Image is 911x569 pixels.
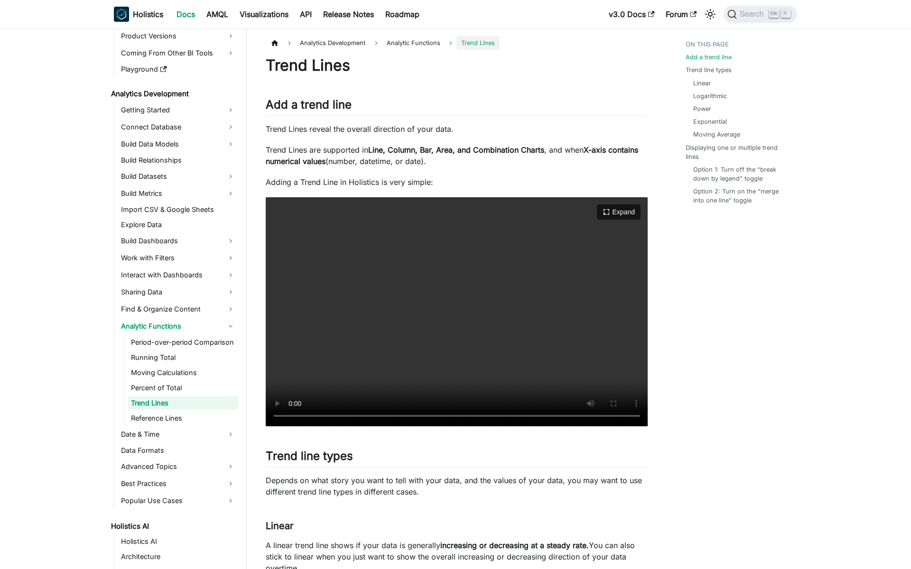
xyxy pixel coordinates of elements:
[693,79,711,88] a: Linear
[603,7,660,22] a: v3.0 Docs
[118,250,238,266] a: Work with Filters
[693,117,727,126] a: Exponential
[118,493,238,508] a: Popular Use Cases
[266,520,648,532] h3: Linear
[693,187,788,205] a: Option 2: Turn on the “merge into one line” toggle
[456,36,500,50] span: Trend Lines
[118,427,238,442] a: Date & Time
[118,550,238,563] a: Architecture
[108,520,238,533] a: Holistics AI
[171,7,201,22] a: Docs
[104,28,247,569] nav: Docs sidebar
[266,123,648,135] p: Trend Lines reveal the overall direction of your data.
[118,63,238,76] a: Playground
[118,28,238,44] a: Product Versions
[368,145,544,155] strong: Line, Column, Bar, Area, and Combination Charts
[118,137,238,152] a: Build Data Models
[118,119,238,135] a: Connect Database
[737,10,770,18] span: Search
[114,7,129,22] img: Holistics
[128,336,238,349] a: Period-over-period Comparison
[686,143,791,161] a: Displaying one or multiple trend lines
[118,444,238,457] a: Data Formats
[317,7,380,22] a: Release Notes
[114,7,163,22] a: HolisticsHolistics
[266,197,648,426] video: Your browser does not support embedding video, but you can .
[597,204,641,220] button: Expand video
[118,459,238,474] a: Advanced Topics
[118,267,238,283] a: Interact with Dashboards
[118,535,238,548] a: Holistics AI
[295,36,370,50] span: Analytics Development
[118,319,238,334] a: Analytic Functions
[266,144,648,167] p: Trend Lines are supported in , and when (number, datetime, or date).
[118,169,238,184] a: Build Datasets
[118,154,238,167] a: Build Relationships
[128,396,238,410] a: Trend Lines
[266,449,648,467] h2: Trend line types
[118,46,238,61] a: Coming From Other BI Tools
[128,366,238,379] a: Moving Calculations
[128,412,238,425] a: Reference Lines
[686,65,732,74] a: Trend line types
[118,203,238,216] a: Import CSV & Google Sheets
[294,7,317,22] a: API
[266,176,648,188] p: Adding a Trend Line in Holistics is very simple:
[693,92,727,101] a: Logarithmic
[118,233,238,248] a: Build Dashboards
[266,36,284,50] a: Home page
[118,284,238,300] a: Sharing Data
[108,87,238,101] a: Analytics Development
[128,351,238,364] a: Running Total
[693,104,711,113] a: Power
[118,218,238,231] a: Explore Data
[118,102,238,118] a: Getting Started
[118,302,238,317] a: Find & Organize Content
[266,98,648,116] h2: Add a trend line
[382,36,445,50] span: Analytic Functions
[266,56,648,75] h1: Trend Lines
[118,186,238,201] a: Build Metrics
[380,7,425,22] a: Roadmap
[660,7,702,22] a: Forum
[724,6,797,23] button: Search (Ctrl+K)
[693,130,740,139] a: Moving Average
[686,53,732,62] a: Add a trend line
[266,475,648,497] p: Depends on what story you want to tell with your data, and the values of your data, you may want ...
[266,36,648,50] nav: Breadcrumbs
[781,9,790,18] kbd: K
[128,381,238,395] a: Percent of Total
[201,7,234,22] a: AMQL
[440,541,589,550] strong: increasing or decreasing at a steady rate.
[234,7,294,22] a: Visualizations
[118,476,238,491] a: Best Practices
[693,165,788,183] a: Option 1: Turn off the “break down by legend” toggle
[133,9,163,20] b: Holistics
[703,7,718,22] button: Switch between dark and light mode (currently light mode)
